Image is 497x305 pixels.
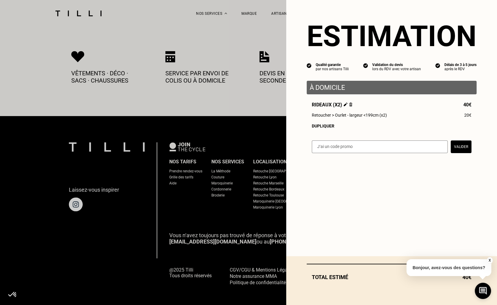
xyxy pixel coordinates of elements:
[307,63,311,68] img: icon list info
[316,63,349,67] div: Qualité garantie
[363,63,368,68] img: icon list info
[316,67,349,71] div: par nos artisans Tilli
[372,67,421,71] div: lors du RDV avec votre artisan
[486,257,492,264] button: X
[444,63,477,67] div: Délais de 3 à 5 jours
[463,102,471,108] span: 40€
[307,274,477,280] div: Total estimé
[372,63,421,67] div: Validation du devis
[307,19,477,53] section: Estimation
[451,140,471,153] button: Valider
[349,102,352,106] img: Supprimer
[464,113,471,118] span: 20€
[310,84,474,91] p: À domicile
[312,102,352,108] span: Rideaux (x2)
[312,124,471,128] div: Dupliquer
[344,102,348,106] img: Éditer
[444,67,477,71] div: après le RDV
[312,140,448,153] input: J‘ai un code promo
[406,259,491,276] p: Bonjour, avez-vous des questions?
[435,63,440,68] img: icon list info
[312,113,387,118] span: Retoucher > Ourlet - largeur <199cm (x2)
